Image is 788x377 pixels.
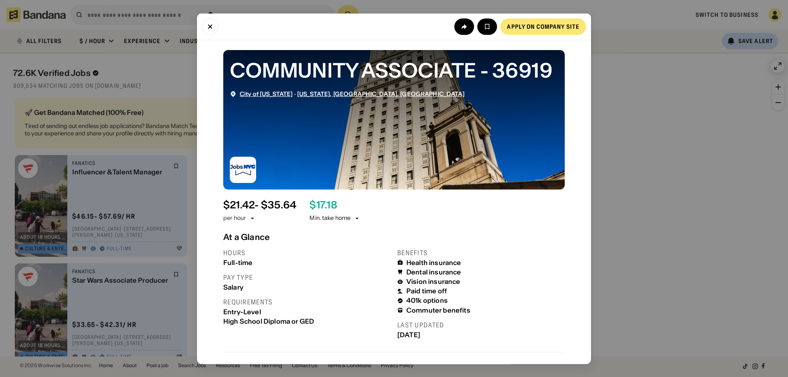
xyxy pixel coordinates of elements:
[397,320,565,329] div: Last updated
[406,278,460,286] div: Vision insurance
[297,90,465,97] a: [US_STATE], [GEOGRAPHIC_DATA], [GEOGRAPHIC_DATA]
[223,258,391,266] div: Full-time
[202,18,218,34] button: Close
[406,287,447,295] div: Paid time off
[406,268,461,276] div: Dental insurance
[223,317,391,325] div: High School Diploma or GED
[223,283,391,291] div: Salary
[507,23,580,29] div: Apply on company site
[397,331,565,338] div: [DATE]
[240,90,465,97] div: ·
[500,18,586,34] a: Apply on company site
[406,258,461,266] div: Health insurance
[230,156,256,183] img: City of New York logo
[309,214,360,222] div: Min. take home
[223,297,391,306] div: Requirements
[223,232,565,242] div: At a Glance
[223,273,391,281] div: Pay type
[309,199,337,211] div: $ 17.18
[223,308,391,315] div: Entry-Level
[406,297,448,304] div: 401k options
[406,306,470,314] div: Commuter benefits
[240,90,293,97] a: City of [US_STATE]
[223,214,246,222] div: per hour
[223,248,391,257] div: Hours
[230,56,558,84] div: COMMUNITY ASSOCIATE - 36919
[223,199,296,211] div: $ 21.42 - $35.64
[397,248,565,257] div: Benefits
